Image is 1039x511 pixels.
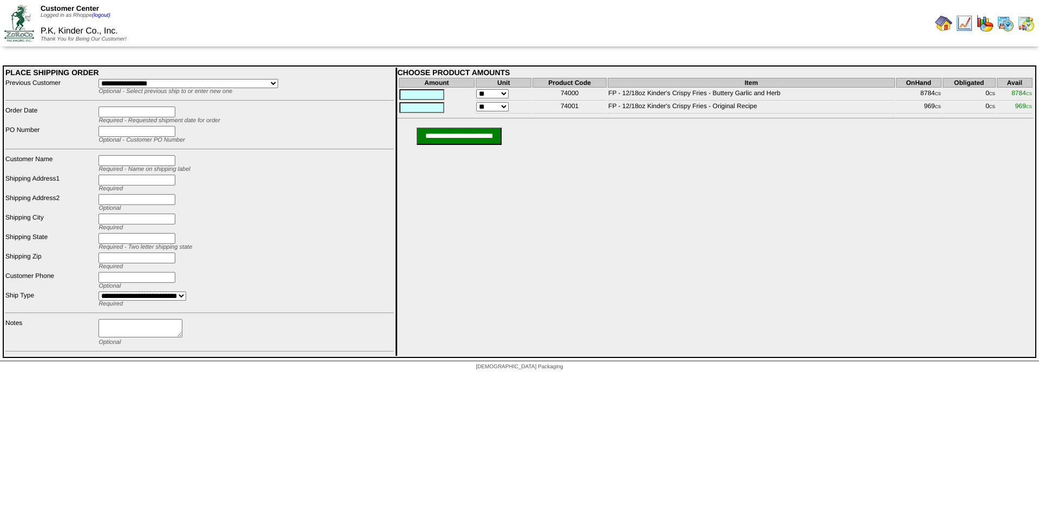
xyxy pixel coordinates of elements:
[532,89,607,101] td: 74000
[5,106,97,124] td: Order Date
[98,301,123,307] span: Required
[399,78,475,88] th: Amount
[98,283,121,289] span: Optional
[943,78,996,88] th: Obligated
[532,78,607,88] th: Product Code
[398,68,1034,77] div: CHOOSE PRODUCT AMOUNTS
[896,78,942,88] th: OnHand
[41,4,99,12] span: Customer Center
[98,166,190,172] span: Required - Name on shipping label
[98,224,123,231] span: Required
[41,36,127,42] span: Thank You for Being Our Customer!
[41,12,110,18] span: Logged in as Rhoppe
[976,15,994,32] img: graph.gif
[5,78,97,95] td: Previous Customer
[943,102,996,114] td: 0
[5,125,97,144] td: PO Number
[5,318,97,346] td: Notes
[989,91,995,96] span: CS
[476,78,531,88] th: Unit
[98,137,185,143] span: Optional - Customer PO Number
[5,194,97,212] td: Shipping Address2
[896,89,942,101] td: 8784
[1026,91,1032,96] span: CS
[608,89,895,101] td: FP - 12/18oz Kinder's Crispy Fries - Buttery Garlic and Herb
[935,15,952,32] img: home.gif
[98,205,121,211] span: Optional
[532,102,607,114] td: 74001
[98,244,192,250] span: Required - Two letter shipping state
[98,88,232,95] span: Optional - Select previous ship to or enter new one
[5,155,97,173] td: Customer Name
[5,252,97,270] td: Shipping Zip
[4,5,34,41] img: ZoRoCo_Logo(Green%26Foil)%20jpg.webp
[1011,89,1032,97] span: 8784
[608,78,895,88] th: Item
[5,68,394,77] div: PLACE SHIPPING ORDER
[5,174,97,193] td: Shipping Address1
[935,104,941,109] span: CS
[92,12,110,18] a: (logout)
[997,15,1014,32] img: calendarprod.gif
[476,364,563,370] span: [DEMOGRAPHIC_DATA] Packaging
[5,271,97,290] td: Customer Phone
[956,15,973,32] img: line_graph.gif
[98,263,123,270] span: Required
[1026,104,1032,109] span: CS
[608,102,895,114] td: FP - 12/18oz Kinder's Crispy Fries - Original Recipe
[98,185,123,192] span: Required
[989,104,995,109] span: CS
[5,233,97,251] td: Shipping State
[5,291,97,308] td: Ship Type
[5,213,97,231] td: Shipping City
[935,91,941,96] span: CS
[943,89,996,101] td: 0
[98,117,220,124] span: Required - Requested shipment date for order
[98,339,121,346] span: Optional
[1015,102,1032,110] span: 969
[1017,15,1035,32] img: calendarinout.gif
[41,26,118,36] span: P.K, Kinder Co., Inc.
[896,102,942,114] td: 969
[997,78,1033,88] th: Avail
